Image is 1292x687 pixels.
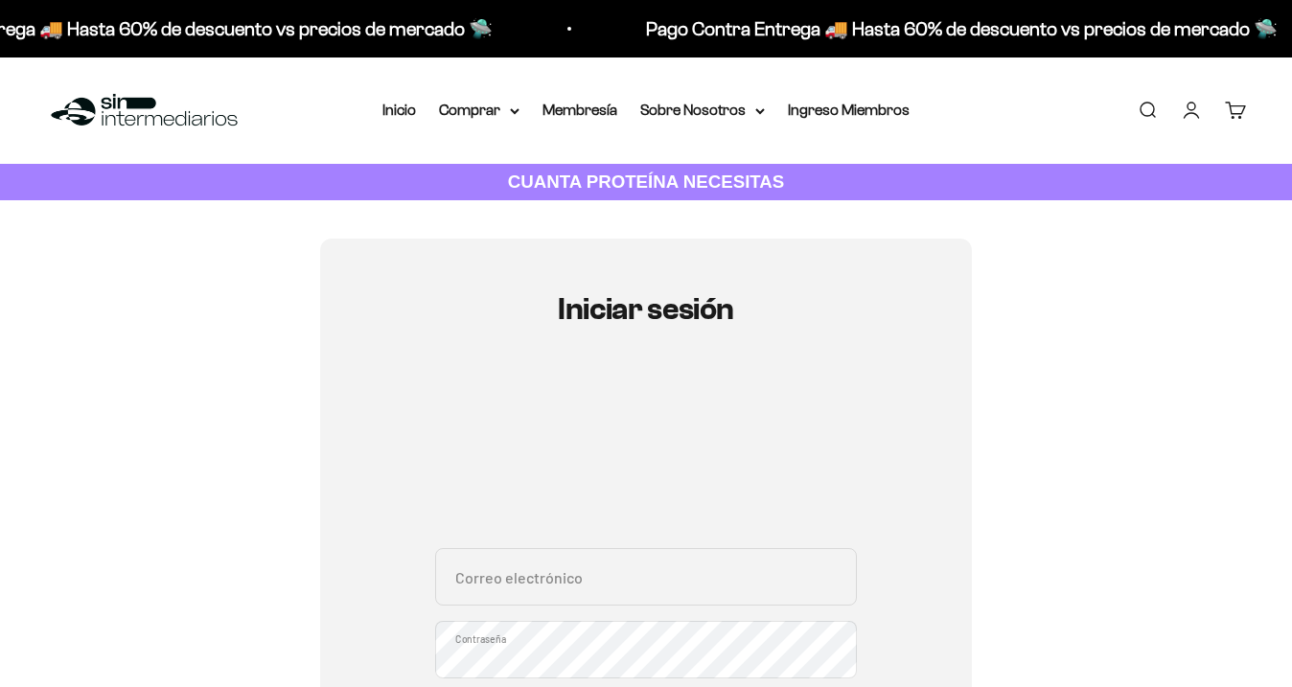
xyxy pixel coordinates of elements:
iframe: Social Login Buttons [435,381,857,525]
p: Pago Contra Entrega 🚚 Hasta 60% de descuento vs precios de mercado 🛸 [645,13,1277,44]
summary: Sobre Nosotros [640,98,765,123]
strong: CUANTA PROTEÍNA NECESITAS [508,172,785,192]
a: Ingreso Miembros [788,102,910,118]
a: Membresía [542,102,617,118]
summary: Comprar [439,98,519,123]
h1: Iniciar sesión [435,292,857,326]
a: Inicio [382,102,416,118]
